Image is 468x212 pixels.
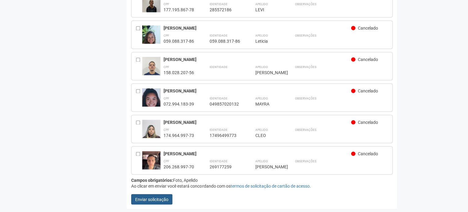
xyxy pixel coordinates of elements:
[209,101,240,107] div: 049857020132
[164,101,194,107] div: 072.994.183-39
[255,133,279,138] div: CLEO
[358,151,378,156] span: Cancelado
[255,38,279,44] div: Leticia
[164,128,169,131] strong: CPF
[358,57,378,62] span: Cancelado
[164,88,351,94] div: [PERSON_NAME]
[164,65,169,69] strong: CPF
[255,2,268,6] strong: Apelido
[209,128,227,131] strong: Identidade
[255,101,279,107] div: MAYRA
[255,7,279,13] div: LEVI
[209,38,240,44] div: 059.088.317-86
[164,164,194,170] div: 206.268.997-70
[255,34,268,37] strong: Apelido
[358,120,378,125] span: Cancelado
[164,2,169,6] strong: CPF
[255,70,279,75] div: [PERSON_NAME]
[164,34,169,37] strong: CPF
[209,7,240,13] div: 285572186
[209,97,227,100] strong: Identidade
[358,88,378,93] span: Cancelado
[164,25,351,31] div: [PERSON_NAME]
[142,88,160,113] img: user.jpg
[295,160,316,163] strong: Observações
[295,2,316,6] strong: Observações
[230,183,309,188] a: termos de solicitação de cartão de acesso
[142,120,160,144] img: user.jpg
[164,57,351,62] div: [PERSON_NAME]
[142,151,160,175] img: user.jpg
[295,34,316,37] strong: Observações
[358,26,378,31] span: Cancelado
[164,160,169,163] strong: CPF
[209,133,240,138] div: 17496499773
[255,128,268,131] strong: Apelido
[295,128,316,131] strong: Observações
[255,97,268,100] strong: Apelido
[209,2,227,6] strong: Identidade
[164,133,194,138] div: 174.964.997-73
[142,25,160,58] img: user.jpg
[131,178,173,183] strong: Campos obrigatórios:
[255,160,268,163] strong: Apelido
[209,164,240,170] div: 269177259
[255,65,268,69] strong: Apelido
[164,120,351,125] div: [PERSON_NAME]
[255,164,279,170] div: [PERSON_NAME]
[164,7,194,13] div: 177.195.867-78
[209,34,227,37] strong: Identidade
[142,57,160,89] img: user.jpg
[295,65,316,69] strong: Observações
[164,97,169,100] strong: CPF
[209,65,227,69] strong: Identidade
[131,183,393,189] div: Ao clicar em enviar você estará concordando com os .
[164,151,351,156] div: [PERSON_NAME]
[131,178,393,183] div: Foto, Apelido
[295,97,316,100] strong: Observações
[131,194,172,204] button: Enviar solicitação
[164,38,194,44] div: 059.088.317-86
[164,70,194,75] div: 158.028.207-56
[209,160,227,163] strong: Identidade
